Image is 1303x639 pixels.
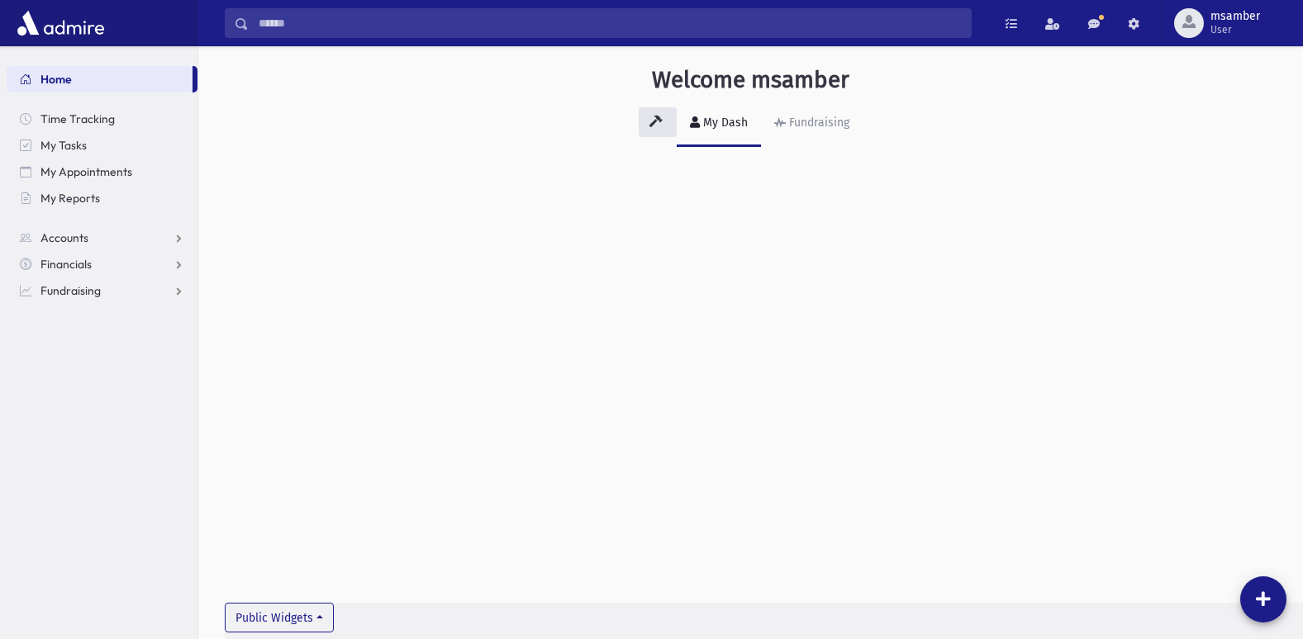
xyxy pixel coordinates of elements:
[249,8,971,38] input: Search
[7,251,197,277] a: Financials
[40,283,101,298] span: Fundraising
[40,138,87,153] span: My Tasks
[786,116,849,130] div: Fundraising
[40,72,72,87] span: Home
[652,66,849,94] h3: Welcome msamber
[40,257,92,272] span: Financials
[40,164,132,179] span: My Appointments
[7,185,197,211] a: My Reports
[761,101,863,147] a: Fundraising
[40,111,115,126] span: Time Tracking
[1210,23,1260,36] span: User
[7,132,197,159] a: My Tasks
[7,225,197,251] a: Accounts
[13,7,108,40] img: AdmirePro
[40,191,100,206] span: My Reports
[677,101,761,147] a: My Dash
[7,159,197,185] a: My Appointments
[7,277,197,304] a: Fundraising
[40,230,88,245] span: Accounts
[1240,576,1286,622] button: Add New Widget
[700,116,748,130] div: My Dash
[225,603,334,632] button: Public Widgets
[1210,10,1260,23] span: msamber
[7,66,193,92] a: Home
[7,106,197,132] a: Time Tracking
